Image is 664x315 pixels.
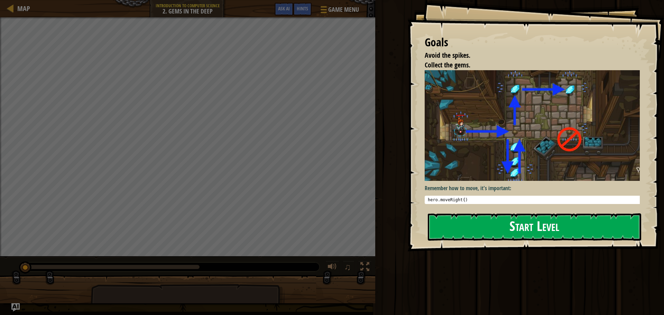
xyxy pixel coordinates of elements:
li: Avoid the spikes. [416,50,638,61]
span: ♫ [344,262,351,272]
span: Avoid the spikes. [425,50,470,60]
span: Map [17,4,30,13]
button: Game Menu [315,3,363,19]
button: Ask AI [275,3,293,16]
p: Remember how to move, it's important: [425,184,645,192]
button: ♫ [343,261,354,275]
button: Toggle fullscreen [358,261,372,275]
img: Gems in the deep [425,70,645,181]
button: Start Level [428,213,641,241]
div: Goals [425,35,640,50]
li: Collect the gems. [416,60,638,70]
button: Adjust volume [325,261,339,275]
a: Map [14,4,30,13]
button: Ask AI [11,303,20,312]
span: Collect the gems. [425,60,470,70]
span: Hints [297,5,308,12]
span: Game Menu [328,5,359,14]
span: Ask AI [278,5,290,12]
